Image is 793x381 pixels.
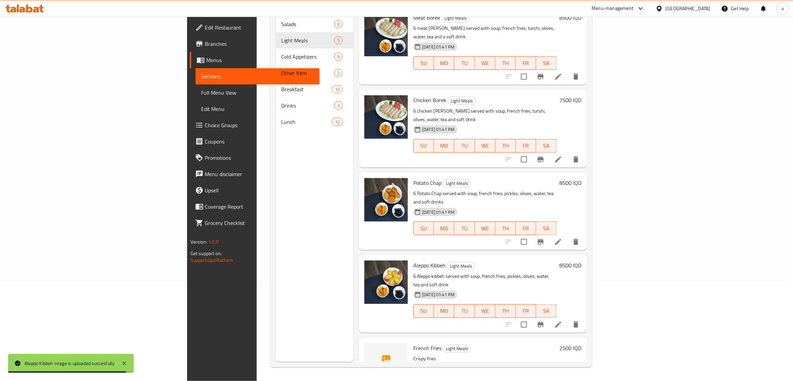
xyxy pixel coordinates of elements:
[516,139,536,153] button: FR
[191,237,207,246] span: Version:
[516,304,536,318] button: FR
[190,117,320,133] a: Choice Groups
[332,85,343,93] div: items
[495,304,516,318] button: TH
[413,13,440,23] span: Meat Borek
[475,304,495,318] button: WE
[568,151,584,168] button: delete
[276,81,354,97] div: Breakfast12
[413,355,557,363] p: Crispy fries
[568,69,584,85] button: delete
[434,56,454,70] button: MO
[519,306,534,316] span: FR
[498,224,513,233] span: TH
[437,58,452,68] span: MO
[478,306,493,316] span: WE
[413,260,446,270] span: Aleppo Kibbeh
[568,234,584,250] button: delete
[276,65,354,81] div: Other Item2
[332,119,342,125] span: 12
[448,97,476,105] div: Light Meals
[413,107,557,124] p: 6 chicken [PERSON_NAME] served with soup, french fries, turshi, olives, water, tea and soft drink
[206,56,314,64] span: Menus
[364,13,408,56] img: Meat Borek
[478,141,493,151] span: WE
[332,86,342,93] span: 12
[205,137,314,146] span: Coupons
[536,222,557,235] button: SA
[281,85,332,93] span: Breakfast
[434,222,454,235] button: MO
[441,14,470,22] div: Light Meals
[196,68,320,84] a: Sections
[454,222,475,235] button: TU
[281,101,334,110] span: Drinks
[437,306,452,316] span: MO
[533,317,549,333] button: Branch-specific-item
[495,222,516,235] button: TH
[416,141,431,151] span: SU
[413,343,441,353] span: French Fries
[457,224,472,233] span: TU
[276,97,354,114] div: Drinks3
[335,37,342,44] span: 5
[559,95,581,105] h6: 7500 IQD
[413,95,446,105] span: Chicken Borek
[191,249,222,258] span: Get support on:
[517,70,531,84] span: Select to update
[437,141,452,151] span: MO
[457,141,472,151] span: TU
[334,69,343,77] div: items
[190,150,320,166] a: Promotions
[208,237,219,246] span: 1.0.0
[419,291,457,298] span: [DATE] 01:41 PM
[281,20,334,28] span: Salads
[554,155,562,164] a: Edit menu item
[536,139,557,153] button: SA
[24,360,115,367] div: Aleppo Kibbeh image is uploaded succesfully
[478,224,493,233] span: WE
[539,306,554,316] span: SA
[442,14,469,22] span: Light Meals
[335,102,342,109] span: 3
[190,36,320,52] a: Branches
[568,317,584,333] button: delete
[281,69,334,77] span: Other Item
[413,24,557,41] p: 6 meat [PERSON_NAME] served with soup, french fries, turshi, olives, water, tea and a soft drink
[281,36,334,44] span: Light Meals
[475,139,495,153] button: WE
[413,222,434,235] button: SU
[332,118,343,126] div: items
[475,222,495,235] button: WE
[559,261,581,270] h6: 8500 IQD
[437,224,452,233] span: MO
[559,13,581,22] h6: 8500 IQD
[190,198,320,215] a: Coverage Report
[413,304,434,318] button: SU
[419,126,457,133] span: [DATE] 01:41 PM
[559,343,581,353] h6: 2500 IQD
[519,58,534,68] span: FR
[478,58,493,68] span: WE
[498,141,513,151] span: TH
[498,58,513,68] span: TH
[334,53,343,61] div: items
[554,238,562,246] a: Edit menu item
[416,224,431,233] span: SU
[205,154,314,162] span: Promotions
[205,23,314,32] span: Edit Restaurant
[190,182,320,198] a: Upsell
[419,209,457,215] span: [DATE] 01:41 PM
[205,186,314,194] span: Upsell
[364,261,408,304] img: Aleppo Kibbeh
[443,345,471,353] span: Light Meals
[281,53,334,61] div: Cold Appetizers
[205,219,314,227] span: Grocery Checklist
[201,105,314,113] span: Edit Menu
[495,139,516,153] button: TH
